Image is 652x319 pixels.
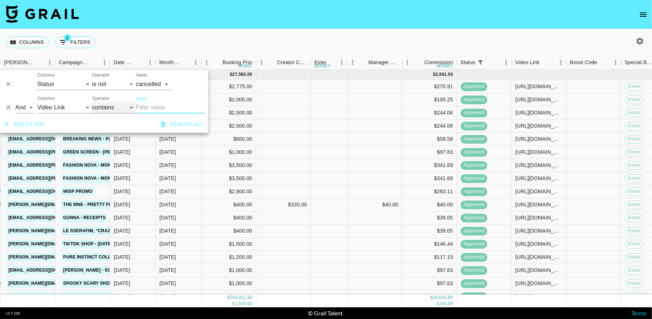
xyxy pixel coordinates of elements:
div: £ [437,301,440,307]
span: approved [461,149,487,156]
span: approved [461,83,487,90]
div: 09/08/2024 [114,253,130,261]
div: Status [457,55,511,70]
div: 10/09/2024 [114,267,130,274]
div: 19/09/2024 [114,148,130,156]
div: $1,000.00 [202,146,256,159]
button: Sort [326,57,336,67]
a: [EMAIL_ADDRESS][DOMAIN_NAME] [7,266,88,275]
span: approved [461,227,487,234]
span: Event [625,175,643,182]
div: https://www.tiktok.com/@divinerapsing/video/7418675674925288735?_r=1&_t=8q1cBrFsTt4 [515,96,563,103]
div: $1,000.00 [202,277,256,290]
div: [PERSON_NAME] [4,55,34,70]
div: Sep '24 [160,240,176,248]
div: $40.00 [402,198,457,211]
span: Event [625,149,643,156]
div: Sep '24 [160,293,176,300]
a: Wisp Promo [61,187,95,196]
button: Menu [500,57,511,68]
a: LE SSERAFIM, “Crazy [61,226,115,236]
div: $97.63 [402,264,457,277]
div: https://www.tiktok.com/@reneeadjoa/video/7415589384193379614?lang=en [515,201,563,208]
div: $2,775.00 [202,80,256,93]
div: $97.63 [402,277,457,290]
button: Sort [134,57,145,67]
div: 244.06 [439,301,453,307]
a: [PERSON_NAME][EMAIL_ADDRESS][DOMAIN_NAME] [7,226,126,236]
div: $2,900.00 [202,185,256,198]
span: approved [461,188,487,195]
div: $37.59 [402,290,457,303]
img: Grail Talent [6,5,79,23]
div: $40.00 [382,201,398,208]
label: Operator [92,96,110,102]
div: 12/09/2024 [114,280,130,287]
div: Date Created [110,55,156,70]
div: $400.00 [202,225,256,238]
div: $400.00 [202,211,256,225]
div: v 1.7.100 [6,311,20,316]
div: $341.69 [402,159,457,172]
div: Video Link [511,55,566,70]
span: Event [625,96,643,103]
a: [EMAIL_ADDRESS][PERSON_NAME][DOMAIN_NAME] [7,174,126,183]
div: © Grail Talent [308,310,343,317]
div: $1,500.00 [202,238,256,251]
span: Event [625,227,643,234]
span: approved [461,280,487,287]
div: $58.58 [402,133,457,146]
a: TikTok Shop - [DATE] *Time Sensitive* [61,240,154,249]
button: Sort [89,57,99,67]
button: Menu [256,57,267,68]
div: https://www.tiktok.com/@internetbastard/video/7416821258572156203?_t=8q2iWfFyFb9&_r=1 [515,109,563,116]
span: approved [461,162,487,169]
div: $ [430,295,433,301]
a: [EMAIL_ADDRESS][DOMAIN_NAME] [7,135,88,144]
a: [PERSON_NAME] - Sonido [61,266,124,275]
div: Sep '24 [160,175,176,182]
div: https://www.tiktok.com/@sabadabadoodle/video/7413105500285308166?lang=en [515,227,563,234]
a: Fashion Nova - Month 3/6 [61,161,126,170]
div: 21/08/2024 [114,214,130,221]
div: Sep '24 [160,280,176,287]
a: Breaking News - flowerovlove [61,135,145,144]
div: Date Created [114,55,134,70]
button: Menu [145,57,156,68]
div: Manager Commmission Override [368,55,398,70]
label: Value [136,72,147,78]
button: Show filters [55,36,95,48]
div: https://www.tiktok.com/@theroligore/video/7417138307705965857?_r=1&_t=8pucHqfiWNU [515,280,563,287]
div: Sep '24 [160,201,176,208]
button: Sort [597,57,607,67]
div: https://www.tiktok.com/@thegreats_/video/7415694854732156190?_t=8pnxm4csZSQ&_r=1 [515,253,563,261]
span: Event [625,254,643,261]
div: https://www.tiktok.com/@suave.2k/video/7418992007860817194?_t=8q36LeOc0NC&_r=1 [515,240,563,248]
span: approved [461,201,487,208]
button: Menu [610,57,621,68]
a: [EMAIL_ADDRESS][PERSON_NAME][DOMAIN_NAME] [7,161,126,170]
button: Sort [414,57,425,67]
span: approved [461,175,487,182]
span: Event [625,201,643,208]
button: Delete [3,79,14,90]
div: Sep '24 [160,162,176,169]
div: Sep '24 [160,267,176,274]
div: $320.00 [288,201,307,208]
div: $283.11 [402,185,457,198]
div: Sep '24 [160,188,176,195]
div: Sep '24 [160,227,176,234]
div: $1,200.00 [202,251,256,264]
div: $ [230,71,232,78]
a: [EMAIL_ADDRESS][DOMAIN_NAME] [7,213,88,222]
div: $3,500.00 [202,172,256,185]
div: 25/08/2024 [114,175,130,182]
button: Sort [212,57,222,67]
div: $97.63 [402,146,457,159]
button: Menu [555,57,566,68]
div: $2,500.00 [202,106,256,120]
div: Creator Commmission Override [256,55,311,70]
div: https://www.tiktok.com/@theroligore/video/7416012985052794145?_r=1&_t=8ppPzCfR3fk&link_tag=1 [515,267,563,274]
button: Remove all [158,118,207,131]
div: https://www.youtube.com/shorts/mK2dOTORwas [515,148,563,156]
